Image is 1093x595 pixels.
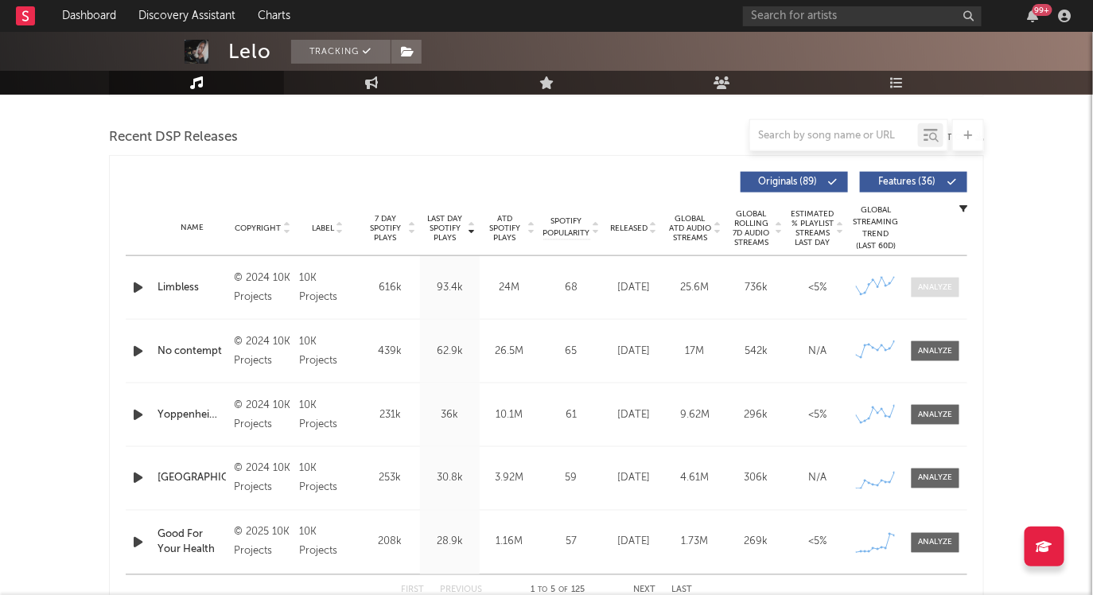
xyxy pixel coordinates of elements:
[668,280,722,296] div: 25.6M
[158,344,226,360] a: No contempt
[484,344,535,360] div: 26.5M
[424,214,466,243] span: Last Day Spotify Plays
[610,224,648,233] span: Released
[424,280,476,296] div: 93.4k
[158,280,226,296] a: Limbless
[751,177,824,187] span: Originals ( 89 )
[791,407,844,423] div: <5%
[484,471,535,487] div: 3.92M
[741,172,848,192] button: Originals(89)
[607,407,660,423] div: [DATE]
[440,586,482,595] button: Previous
[729,407,783,423] div: 296k
[484,214,526,243] span: ATD Spotify Plays
[633,586,655,595] button: Next
[671,586,692,595] button: Last
[299,269,356,307] div: 10K Projects
[312,224,334,233] span: Label
[543,535,599,550] div: 57
[543,344,599,360] div: 65
[234,332,291,371] div: © 2024 10K Projects
[543,407,599,423] div: 61
[424,535,476,550] div: 28.9k
[1033,4,1052,16] div: 99 +
[607,344,660,360] div: [DATE]
[743,6,982,26] input: Search for artists
[299,523,356,562] div: 10K Projects
[484,407,535,423] div: 10.1M
[364,280,416,296] div: 616k
[860,172,967,192] button: Features(36)
[668,344,722,360] div: 17M
[158,471,226,487] a: [GEOGRAPHIC_DATA]
[607,535,660,550] div: [DATE]
[158,407,226,423] a: Yoppenheimer
[558,587,568,594] span: of
[538,587,547,594] span: to
[668,535,722,550] div: 1.73M
[228,40,271,64] div: Lelo
[729,280,783,296] div: 736k
[364,535,416,550] div: 208k
[364,471,416,487] div: 253k
[364,214,406,243] span: 7 Day Spotify Plays
[668,471,722,487] div: 4.61M
[364,344,416,360] div: 439k
[424,344,476,360] div: 62.9k
[234,396,291,434] div: © 2024 10K Projects
[791,280,844,296] div: <5%
[424,471,476,487] div: 30.8k
[729,209,773,247] span: Global Rolling 7D Audio Streams
[870,177,943,187] span: Features ( 36 )
[607,280,660,296] div: [DATE]
[729,471,783,487] div: 306k
[484,535,535,550] div: 1.16M
[1028,10,1039,22] button: 99+
[234,269,291,307] div: © 2024 10K Projects
[299,396,356,434] div: 10K Projects
[158,222,226,234] div: Name
[299,332,356,371] div: 10K Projects
[291,40,391,64] button: Tracking
[729,344,783,360] div: 542k
[668,214,712,243] span: Global ATD Audio Streams
[543,280,599,296] div: 68
[607,471,660,487] div: [DATE]
[401,586,424,595] button: First
[234,460,291,498] div: © 2024 10K Projects
[791,471,844,487] div: N/A
[791,209,834,247] span: Estimated % Playlist Streams Last Day
[852,204,900,252] div: Global Streaming Trend (Last 60D)
[750,130,918,142] input: Search by song name or URL
[543,471,599,487] div: 59
[424,407,476,423] div: 36k
[158,527,226,558] a: Good For Your Health
[235,224,281,233] span: Copyright
[234,523,291,562] div: © 2025 10K Projects
[729,535,783,550] div: 269k
[668,407,722,423] div: 9.62M
[484,280,535,296] div: 24M
[791,344,844,360] div: N/A
[364,407,416,423] div: 231k
[791,535,844,550] div: <5%
[299,460,356,498] div: 10K Projects
[543,216,590,239] span: Spotify Popularity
